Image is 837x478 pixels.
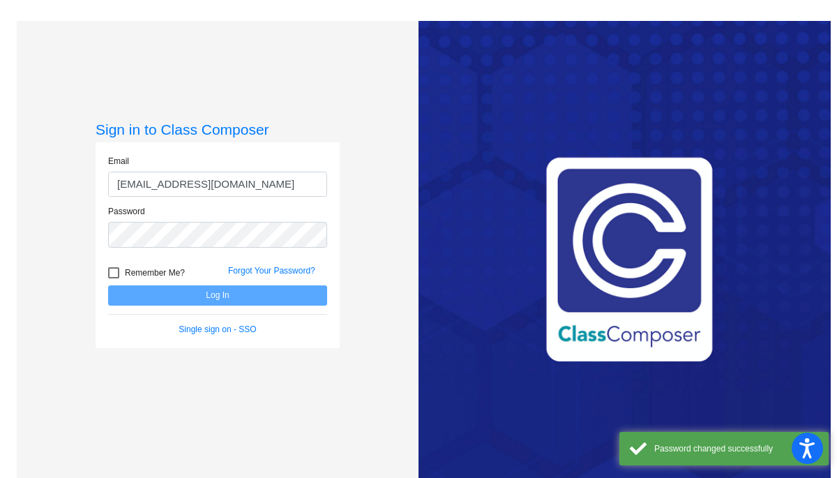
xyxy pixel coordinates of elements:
[108,155,129,167] label: Email
[125,264,185,281] span: Remember Me?
[654,442,818,455] div: Password changed successfully
[179,324,256,334] a: Single sign on - SSO
[228,266,315,276] a: Forgot Your Password?
[108,285,327,306] button: Log In
[108,205,145,218] label: Password
[96,121,340,138] h3: Sign in to Class Composer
